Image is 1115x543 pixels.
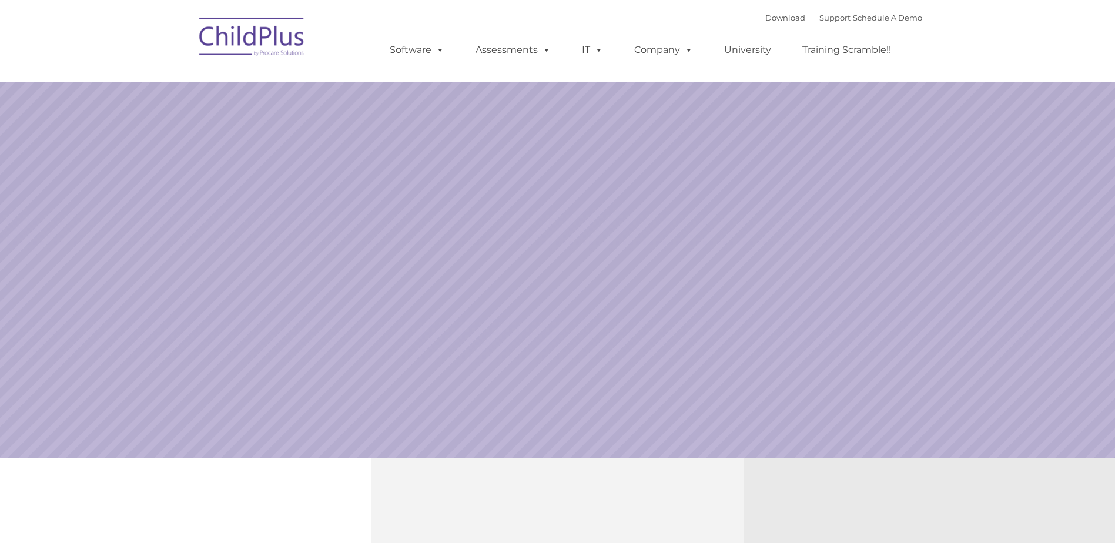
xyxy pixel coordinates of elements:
[765,13,922,22] font: |
[853,13,922,22] a: Schedule A Demo
[378,38,456,62] a: Software
[765,13,805,22] a: Download
[819,13,851,22] a: Support
[622,38,705,62] a: Company
[464,38,562,62] a: Assessments
[712,38,783,62] a: University
[193,9,311,68] img: ChildPlus by Procare Solutions
[791,38,903,62] a: Training Scramble!!
[570,38,615,62] a: IT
